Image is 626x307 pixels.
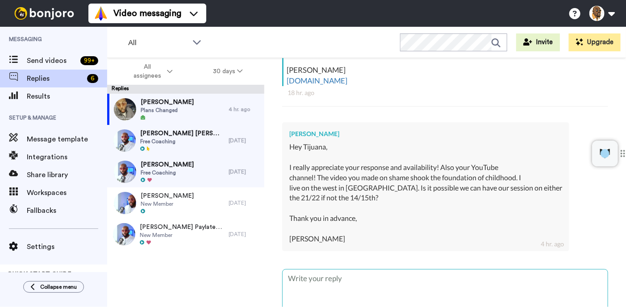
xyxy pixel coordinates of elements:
[7,271,71,278] span: QUICK START GUIDE
[107,187,264,219] a: [PERSON_NAME]New Member[DATE]
[113,7,181,20] span: Video messaging
[114,98,136,120] img: 28e032e4-57a9-4eed-8c77-332f14a3285c-thumb.jpg
[289,142,562,244] div: Hey Tijuana, I really appreciate your response and availability! Also your YouTube channel! The v...
[229,168,260,175] div: [DATE]
[140,223,224,232] span: [PERSON_NAME] Paylater [PERSON_NAME]
[129,62,165,80] span: All assignees
[80,56,98,65] div: 99 +
[94,6,108,21] img: vm-color.svg
[107,125,264,156] a: [PERSON_NAME] [PERSON_NAME]Free Coaching[DATE]
[128,37,188,48] span: All
[113,223,135,245] img: aadbc013-c2d7-4541-acb4-c0d68d76b85e-thumb.jpg
[27,152,107,162] span: Integrations
[107,156,264,187] a: [PERSON_NAME]Free Coaching[DATE]
[113,129,136,152] img: 3c7731fe-347c-4a32-a53d-d4aac9e5c19d-thumb.jpg
[11,7,78,20] img: bj-logo-header-white.svg
[141,160,194,169] span: [PERSON_NAME]
[107,219,264,250] a: [PERSON_NAME] Paylater [PERSON_NAME]New Member[DATE]
[229,106,260,113] div: 4 hr. ago
[141,191,194,200] span: [PERSON_NAME]
[541,240,564,249] div: 4 hr. ago
[27,187,107,198] span: Workspaces
[229,199,260,207] div: [DATE]
[140,138,224,145] span: Free Coaching
[141,200,194,207] span: New Member
[27,241,107,252] span: Settings
[229,231,260,238] div: [DATE]
[289,129,562,138] div: [PERSON_NAME]
[193,63,263,79] button: 30 days
[27,91,107,102] span: Results
[27,55,77,66] span: Send videos
[107,85,264,94] div: Replies
[23,281,84,293] button: Collapse menu
[141,107,194,114] span: Plans Changed
[87,74,98,83] div: 6
[40,283,77,290] span: Collapse menu
[140,232,224,239] span: New Member
[516,33,560,51] button: Invite
[569,33,621,51] button: Upgrade
[114,192,136,214] img: 55a2c0f2-a670-41f7-8644-3fc67b86ecd6-thumb.jpg
[287,76,347,85] a: [DOMAIN_NAME]
[107,94,264,125] a: [PERSON_NAME]Plans Changed4 hr. ago
[27,205,107,216] span: Fallbacks
[114,161,136,183] img: 48d90861-9b4c-4d24-ba92-7740182d2aa9-thumb.jpg
[27,134,107,145] span: Message template
[27,170,107,180] span: Share library
[109,59,193,84] button: All assignees
[288,88,603,97] div: 18 hr. ago
[27,73,83,84] span: Replies
[141,98,194,107] span: [PERSON_NAME]
[141,169,194,176] span: Free Coaching
[229,137,260,144] div: [DATE]
[140,129,224,138] span: [PERSON_NAME] [PERSON_NAME]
